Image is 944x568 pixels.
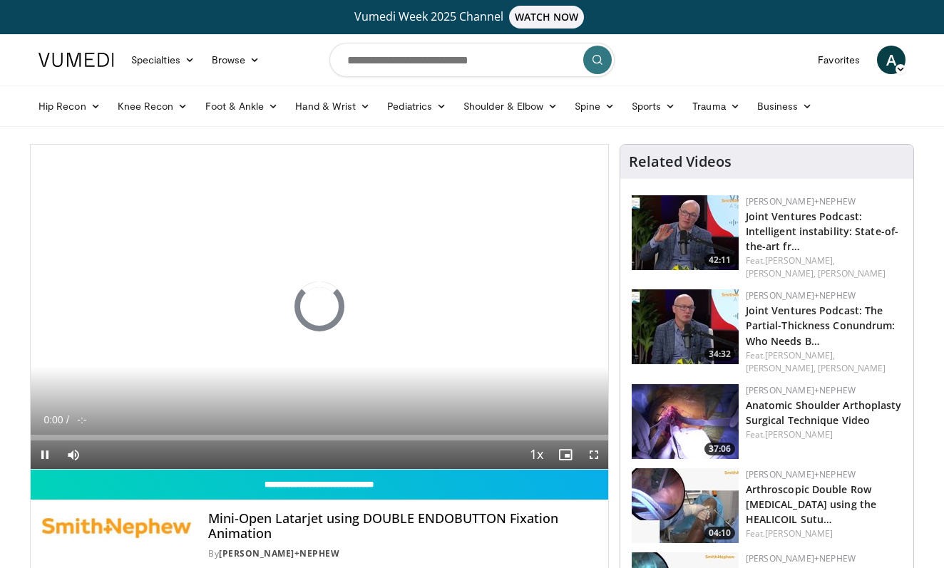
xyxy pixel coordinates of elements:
[746,289,856,301] a: [PERSON_NAME]+Nephew
[704,254,735,267] span: 42:11
[746,362,816,374] a: [PERSON_NAME],
[632,195,739,270] img: 68fb0319-defd-40d2-9a59-ac066b7d8959.150x105_q85_crop-smart_upscale.jpg
[123,46,203,74] a: Specialties
[287,92,379,120] a: Hand & Wrist
[746,552,856,564] a: [PERSON_NAME]+Nephew
[208,511,596,542] h4: Mini-Open Latarjet using DOUBLE ENDOBUTTON Fixation Animation
[455,92,566,120] a: Shoulder & Elbow
[632,468,739,543] img: 345ce7d3-2add-4b96-8847-ea7888355abc.150x105_q85_crop-smart_upscale.jpg
[551,440,580,469] button: Enable picture-in-picture mode
[746,468,856,480] a: [PERSON_NAME]+Nephew
[632,289,739,364] a: 34:32
[42,511,191,545] img: Smith+Nephew
[66,414,69,425] span: /
[746,482,876,526] a: Arthroscopic Double Row [MEDICAL_DATA] using the HEALICOIL Sutu…
[818,362,886,374] a: [PERSON_NAME]
[746,349,902,375] div: Feat.
[765,428,833,440] a: [PERSON_NAME]
[746,304,896,347] a: Joint Ventures Podcast: The Partial-Thickness Conundrum: Who Needs B…
[632,384,739,459] a: 37:06
[704,348,735,361] span: 34:32
[746,195,856,207] a: [PERSON_NAME]+Nephew
[41,6,903,29] a: Vumedi Week 2025 ChannelWATCH NOW
[746,527,902,540] div: Feat.
[208,547,596,560] div: By
[629,153,732,170] h4: Related Videos
[197,92,287,120] a: Foot & Ankle
[109,92,197,120] a: Knee Recon
[746,398,902,427] a: Anatomic Shoulder Arthoplasty Surgical Technique Video
[509,6,585,29] span: WATCH NOW
[684,92,749,120] a: Trauma
[632,195,739,270] a: 42:11
[632,289,739,364] img: 5807bf09-abca-4062-84b7-711dbcc3ea56.150x105_q85_crop-smart_upscale.jpg
[39,53,114,67] img: VuMedi Logo
[329,43,615,77] input: Search topics, interventions
[43,414,63,425] span: 0:00
[818,267,886,279] a: [PERSON_NAME]
[765,254,835,267] a: [PERSON_NAME],
[632,468,739,543] a: 04:10
[749,92,821,120] a: Business
[746,384,856,396] a: [PERSON_NAME]+Nephew
[877,46,905,74] a: A
[746,254,902,280] div: Feat.
[580,440,608,469] button: Fullscreen
[632,384,739,459] img: 4ad8d6c8-ee64-4599-baa1-cc9db944930a.150x105_q85_crop-smart_upscale.jpg
[623,92,684,120] a: Sports
[219,547,339,559] a: [PERSON_NAME]+Nephew
[77,414,86,425] span: -:-
[566,92,622,120] a: Spine
[31,435,608,440] div: Progress Bar
[523,440,551,469] button: Playback Rate
[746,210,898,253] a: Joint Ventures Podcast: Intelligent instability: State-of-the-art fr…
[704,527,735,539] span: 04:10
[809,46,868,74] a: Favorites
[31,145,608,470] video-js: Video Player
[746,267,816,279] a: [PERSON_NAME],
[31,440,59,469] button: Pause
[765,349,835,361] a: [PERSON_NAME],
[765,527,833,539] a: [PERSON_NAME]
[746,428,902,441] div: Feat.
[203,46,269,74] a: Browse
[59,440,88,469] button: Mute
[379,92,455,120] a: Pediatrics
[704,443,735,455] span: 37:06
[30,92,109,120] a: Hip Recon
